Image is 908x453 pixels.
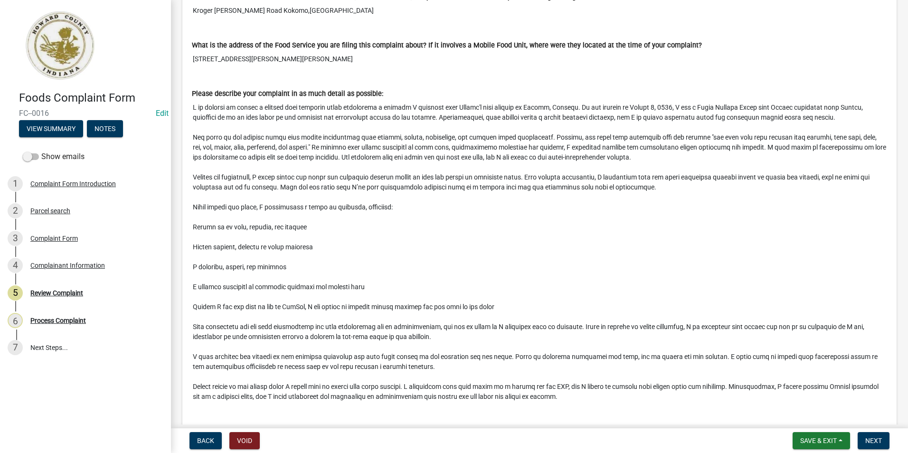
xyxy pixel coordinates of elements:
div: Complaint Form Introduction [30,180,116,187]
button: Void [229,432,260,449]
div: Process Complaint [30,317,86,324]
button: View Summary [19,120,83,137]
div: 1 [8,176,23,191]
button: Back [189,432,222,449]
img: Howard County, Indiana [19,10,100,81]
div: Parcel search [30,208,70,214]
wm-modal-confirm: Edit Application Number [156,109,169,118]
button: Next [858,432,889,449]
a: Edit [156,109,169,118]
button: Notes [87,120,123,137]
div: Complainant Information [30,262,105,269]
wm-modal-confirm: Summary [19,125,83,133]
wm-modal-confirm: Notes [87,125,123,133]
div: Review Complaint [30,290,83,296]
label: Please describe your complaint in as much detail as possible: [192,91,383,97]
span: Next [865,437,882,444]
span: Back [197,437,214,444]
div: 3 [8,231,23,246]
div: Complaint Form [30,235,78,242]
div: 4 [8,258,23,273]
div: 5 [8,285,23,301]
div: 2 [8,203,23,218]
label: What is the address of the Food Service you are filing this complaint about? If it involves a Mob... [192,42,702,49]
label: Show emails [23,151,85,162]
h4: Foods Complaint Form [19,91,163,105]
div: 6 [8,313,23,328]
button: Save & Exit [793,432,850,449]
span: FC--0016 [19,109,152,118]
span: Save & Exit [800,437,837,444]
div: 7 [8,340,23,355]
